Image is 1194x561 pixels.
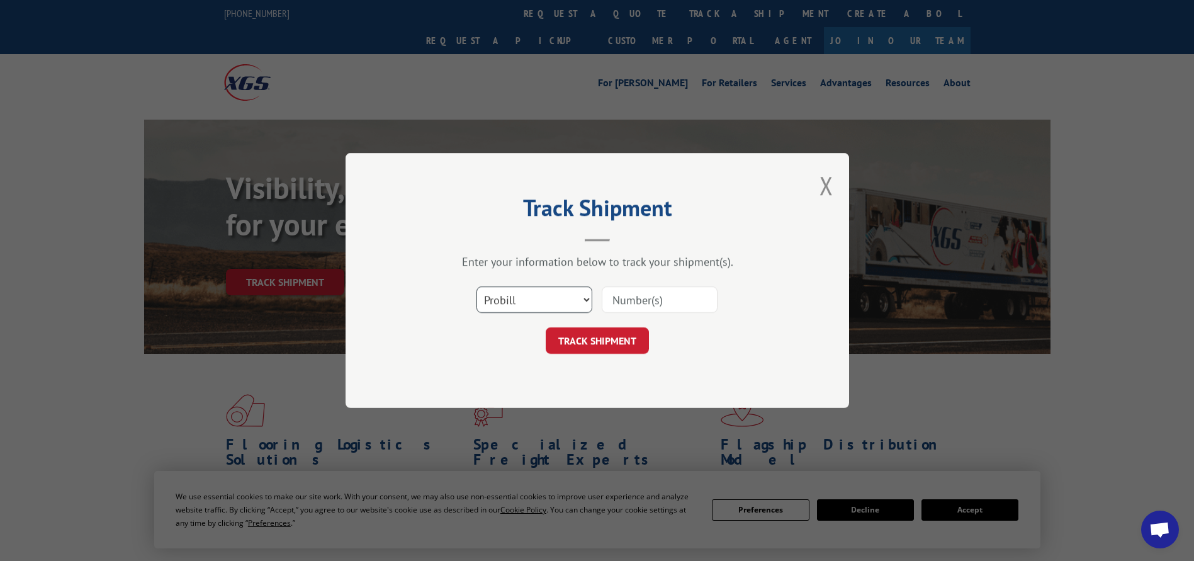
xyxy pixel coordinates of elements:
h2: Track Shipment [408,199,786,223]
div: Enter your information below to track your shipment(s). [408,254,786,269]
input: Number(s) [602,286,718,313]
div: Open chat [1141,511,1179,548]
button: Close modal [819,169,833,202]
button: TRACK SHIPMENT [546,327,649,354]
